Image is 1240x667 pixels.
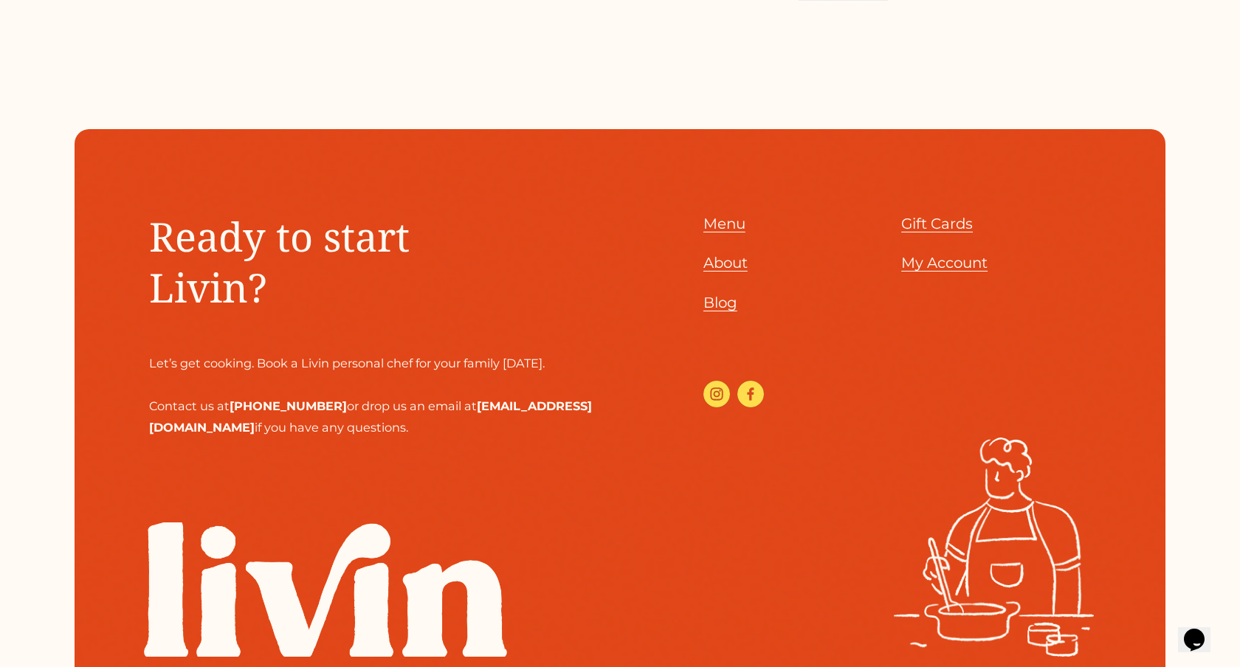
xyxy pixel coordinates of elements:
[149,356,592,435] span: Let’s get cooking. Book a Livin personal chef for your family [DATE]. Contact us at or drop us an...
[901,215,973,232] span: Gift Cards
[703,250,748,277] a: About
[703,294,737,311] span: Blog
[230,398,347,413] strong: [PHONE_NUMBER]
[703,381,730,407] a: Instagram
[737,381,764,407] a: Facebook
[703,211,745,238] a: Menu
[901,211,973,238] a: Gift Cards
[901,250,988,277] a: My Account
[901,254,988,272] span: My Account
[1178,608,1225,652] iframe: chat widget
[703,290,737,317] a: Blog
[703,215,745,232] span: Menu
[149,209,420,315] span: Ready to start Livin?
[703,254,748,272] span: About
